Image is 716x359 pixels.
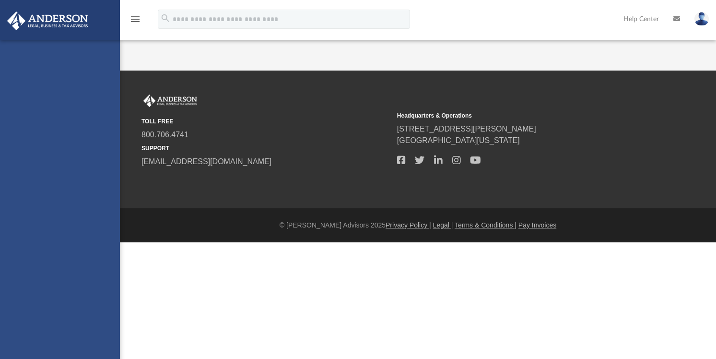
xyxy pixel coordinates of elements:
a: menu [129,18,141,25]
i: search [160,13,171,24]
a: 800.706.4741 [141,131,188,139]
img: Anderson Advisors Platinum Portal [4,12,91,30]
i: menu [129,13,141,25]
a: Privacy Policy | [386,221,431,229]
a: Terms & Conditions | [455,221,516,229]
a: Legal | [433,221,453,229]
img: User Pic [694,12,709,26]
div: © [PERSON_NAME] Advisors 2025 [120,220,716,230]
img: Anderson Advisors Platinum Portal [141,95,199,107]
small: Headquarters & Operations [397,111,646,120]
small: TOLL FREE [141,117,390,126]
a: [STREET_ADDRESS][PERSON_NAME] [397,125,536,133]
a: [GEOGRAPHIC_DATA][US_STATE] [397,136,520,144]
a: Pay Invoices [518,221,556,229]
small: SUPPORT [141,144,390,153]
a: [EMAIL_ADDRESS][DOMAIN_NAME] [141,157,271,166]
